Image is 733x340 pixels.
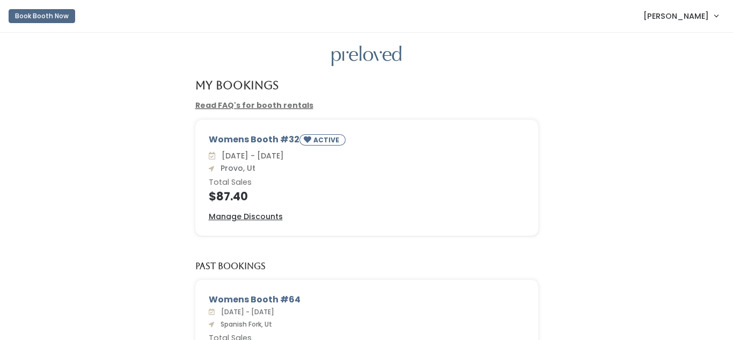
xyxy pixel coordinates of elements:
small: ACTIVE [313,135,341,144]
span: [DATE] - [DATE] [217,307,274,316]
h6: Total Sales [209,178,525,187]
h5: Past Bookings [195,262,266,271]
span: Provo, Ut [216,163,255,173]
a: Book Booth Now [9,4,75,28]
a: [PERSON_NAME] [633,4,729,27]
img: preloved logo [332,46,401,67]
a: Manage Discounts [209,211,283,222]
div: Womens Booth #32 [209,133,525,150]
h4: My Bookings [195,79,278,91]
a: Read FAQ's for booth rentals [195,100,313,111]
span: Spanish Fork, Ut [216,320,272,329]
span: [DATE] - [DATE] [217,150,284,161]
button: Book Booth Now [9,9,75,23]
span: [PERSON_NAME] [643,10,709,22]
div: Womens Booth #64 [209,293,525,306]
h4: $87.40 [209,190,525,202]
